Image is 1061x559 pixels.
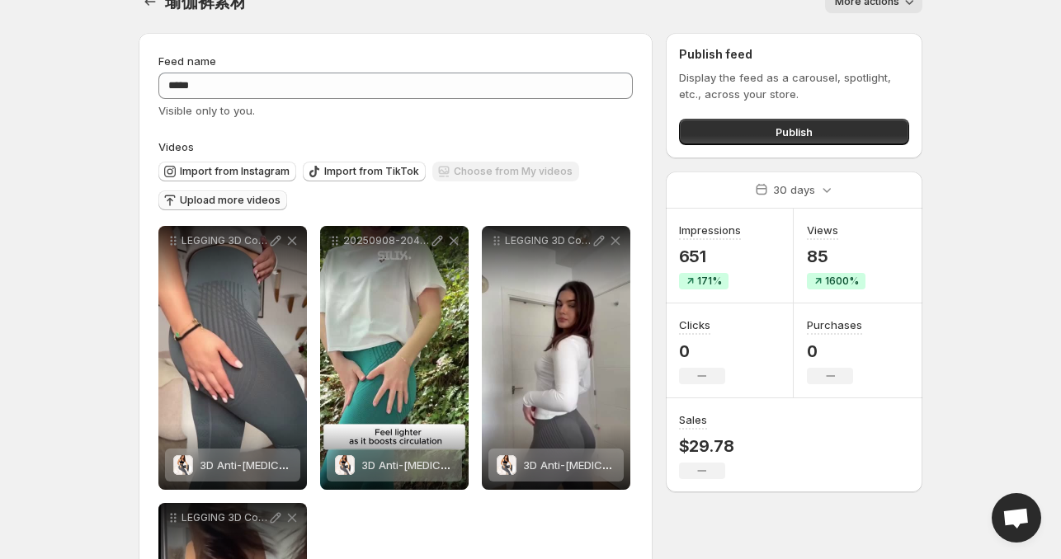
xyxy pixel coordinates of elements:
[773,181,815,198] p: 30 days
[180,165,290,178] span: Import from Instagram
[200,458,379,472] span: 3D Anti-[MEDICAL_DATA] Leggings
[992,493,1041,543] div: Open chat
[182,234,267,247] p: LEGGING 3D Compression - NUBLIA 2
[158,104,255,117] span: Visible only to you.
[679,46,909,63] h2: Publish feed
[807,317,862,333] h3: Purchases
[679,247,741,266] p: 651
[679,341,725,361] p: 0
[343,234,429,247] p: 20250908-204018
[361,458,540,472] span: 3D Anti-[MEDICAL_DATA] Leggings
[679,69,909,102] p: Display the feed as a carousel, spotlight, etc., across your store.
[807,341,862,361] p: 0
[335,455,355,475] img: 3D Anti-Cellulite Leggings
[523,458,702,472] span: 3D Anti-[MEDICAL_DATA] Leggings
[679,119,909,145] button: Publish
[776,124,813,140] span: Publish
[497,455,516,475] img: 3D Anti-Cellulite Leggings
[158,226,307,490] div: LEGGING 3D Compression - NUBLIA 23D Anti-Cellulite Leggings3D Anti-[MEDICAL_DATA] Leggings
[303,162,426,181] button: Import from TikTok
[158,54,216,68] span: Feed name
[158,162,296,181] button: Import from Instagram
[807,222,838,238] h3: Views
[679,436,734,456] p: $29.78
[180,194,281,207] span: Upload more videos
[158,140,194,153] span: Videos
[825,275,859,288] span: 1600%
[324,165,419,178] span: Import from TikTok
[173,455,193,475] img: 3D Anti-Cellulite Leggings
[807,247,865,266] p: 85
[679,222,741,238] h3: Impressions
[182,511,267,524] p: LEGGING 3D Compression - NUBLIA 1
[320,226,469,490] div: 20250908-2040183D Anti-Cellulite Leggings3D Anti-[MEDICAL_DATA] Leggings
[158,190,287,210] button: Upload more videos
[679,411,707,428] h3: Sales
[505,234,591,247] p: LEGGING 3D Compression - NUBLIA 5
[482,226,630,490] div: LEGGING 3D Compression - NUBLIA 53D Anti-Cellulite Leggings3D Anti-[MEDICAL_DATA] Leggings
[697,275,722,288] span: 171%
[679,317,710,333] h3: Clicks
